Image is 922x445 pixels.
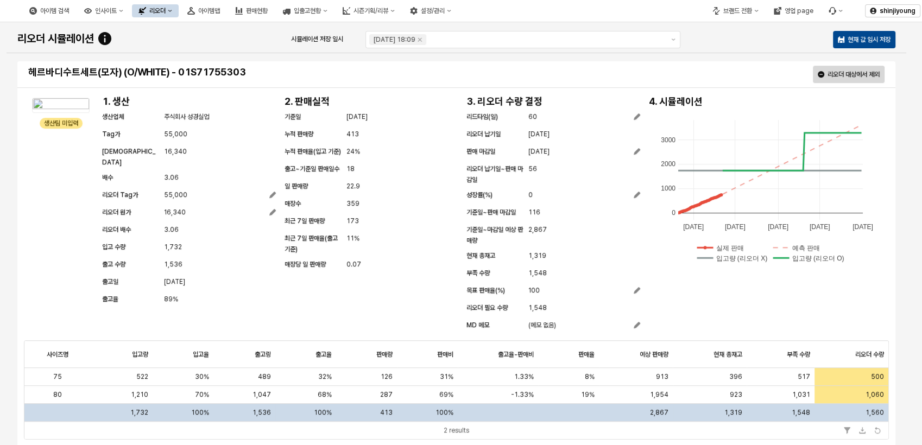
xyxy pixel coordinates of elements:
[285,130,313,138] span: 누적 판매량
[528,320,556,330] span: (메모 없음)
[132,349,148,358] span: 입고량
[149,7,166,15] div: 리오더
[848,35,891,44] p: 현재 값 임시 저장
[528,129,550,139] span: [DATE]
[767,4,820,17] div: 영업 page
[841,424,854,437] button: Filter
[381,372,393,381] span: 126
[40,7,69,15] div: 아이템 검색
[78,4,130,17] button: 인사이트
[102,226,131,233] span: 리오더 배수
[24,421,888,439] div: Table toolbar
[440,372,453,381] span: 31%
[498,349,534,358] span: 출고율-판매비
[528,163,537,174] span: 56
[466,321,489,329] span: MD 메모
[437,349,453,358] span: 판매비
[855,349,884,358] span: 리오더 수량
[130,409,148,416] span: 1,732
[102,113,124,120] span: 생산업체
[132,4,179,17] button: 리오더
[164,189,187,200] span: 55,000
[439,390,453,399] span: 69%
[95,7,117,15] div: 인사이트
[444,425,469,436] div: 2 results
[581,390,595,399] span: 19%
[276,4,334,17] button: 입출고현황
[729,372,742,381] span: 396
[403,4,458,17] button: 설정/관리
[285,165,339,173] span: 출고~기준일 판매일수
[833,31,895,48] button: 현재 값 임시 저장
[528,250,546,261] span: 1,319
[257,372,270,381] span: 489
[254,349,270,358] span: 출고량
[294,7,321,15] div: 입출고현황
[466,113,498,120] span: 리드타임(일)
[650,390,668,399] span: 1,954
[102,148,155,166] span: [DEMOGRAPHIC_DATA]
[528,285,540,296] span: 100
[181,4,226,17] button: 아이템맵
[346,111,367,122] span: [DATE]
[466,252,495,259] span: 현재 총재고
[346,233,359,244] span: 11%
[418,37,422,42] div: Remove 2025-09-08 18:09
[318,372,332,381] span: 32%
[421,7,445,15] div: 설정/관리
[102,96,130,107] h4: 1. 생산
[102,191,138,199] span: 리오더 Tag가
[380,390,393,399] span: 287
[713,349,742,358] span: 현재 총재고
[164,241,182,252] span: 1,732
[528,302,547,313] span: 1,548
[528,189,533,200] span: 0
[164,259,182,270] span: 1,536
[528,145,640,158] button: [DATE]
[47,349,68,358] span: 사이즈명
[318,390,332,399] span: 68%
[53,390,62,399] span: 80
[346,259,361,270] span: 0.07
[640,349,668,358] span: 예상 판매량
[285,260,326,268] span: 매장당 일 판매량
[136,372,148,381] span: 522
[346,146,359,157] span: 24%
[466,191,492,199] span: 성장률(%)
[466,208,516,216] span: 기준일~판매 마감일
[528,268,547,278] span: 1,548
[53,372,62,381] span: 75
[585,372,595,381] span: 8%
[435,409,453,416] span: 100%
[102,208,131,216] span: 리오더 원가
[374,34,415,45] div: [DATE] 18:09
[23,4,75,17] button: 아이템 검색
[511,390,534,399] span: -1.33%
[164,146,187,157] span: 16,340
[730,390,742,399] span: 923
[336,4,401,17] div: 시즌기획/리뷰
[353,7,388,15] div: 시즌기획/리뷰
[667,31,680,48] button: 제안 사항 표시
[229,4,274,17] button: 판매현황
[798,372,810,381] span: 517
[865,4,920,17] button: shinjiyoung
[466,226,523,244] span: 기준일~마감일 예상 판매량
[466,148,495,155] span: 판매 마감일
[164,276,185,287] span: [DATE]
[792,390,810,399] span: 1,031
[102,278,118,285] span: 출고일
[164,111,209,122] span: 주식회사 성경실업
[723,7,752,15] div: 브랜드 전환
[866,390,884,399] span: 1,060
[131,390,148,399] span: 1,210
[346,181,359,192] span: 22.9
[466,269,490,277] span: 부족 수량
[528,146,550,157] span: [DATE]
[376,349,393,358] span: 판매량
